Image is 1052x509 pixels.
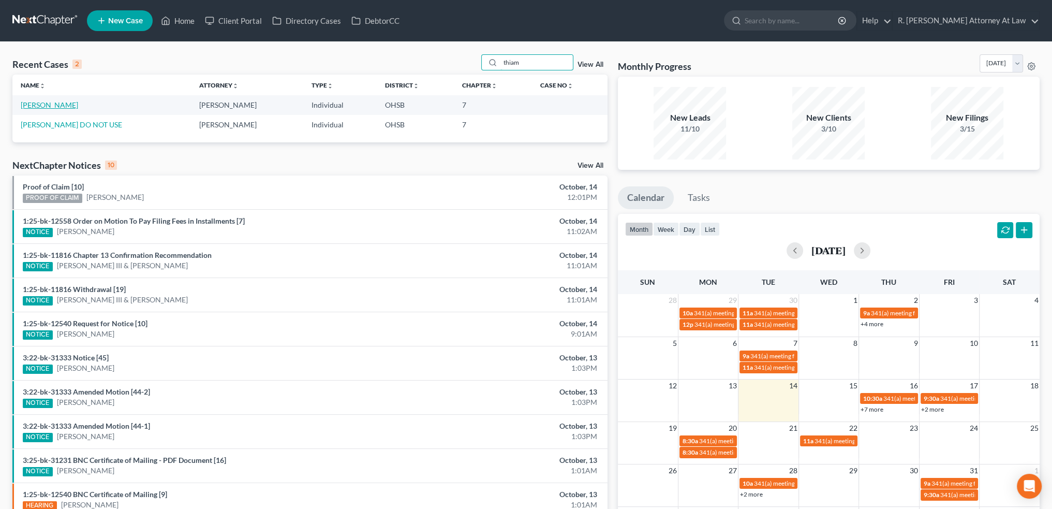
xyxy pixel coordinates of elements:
a: 1:25-bk-11816 Chapter 13 Confirmation Recommendation [23,251,212,259]
span: 8 [852,337,858,350]
a: Home [156,11,200,30]
button: day [679,222,700,236]
span: 3 [973,294,979,307]
span: 341(a) meeting for [PERSON_NAME] [940,395,1040,402]
a: R. [PERSON_NAME] Attorney At Law [893,11,1039,30]
span: 7 [792,337,798,350]
div: October, 14 [412,284,597,295]
span: 341(a) meeting for [PERSON_NAME] & [PERSON_NAME] [694,309,849,317]
div: 1:03PM [412,363,597,373]
div: 1:01AM [412,466,597,476]
td: Individual [303,95,377,114]
span: 30 [909,464,919,477]
div: 2 [72,60,82,69]
span: 10 [969,337,979,350]
a: [PERSON_NAME] III & [PERSON_NAME] [57,260,188,271]
div: New Clients [792,112,865,124]
div: NOTICE [23,433,53,442]
span: 11a [743,363,753,371]
div: 9:01AM [412,329,597,339]
span: 12 [668,380,678,392]
div: October, 13 [412,455,597,466]
i: unfold_more [567,83,573,89]
a: View All [577,61,603,68]
div: 1:03PM [412,431,597,442]
span: 6 [732,337,738,350]
span: New Case [108,17,143,25]
div: NOTICE [23,262,53,271]
span: 22 [848,422,858,434]
div: October, 13 [412,387,597,397]
a: 1:25-bk-12540 Request for Notice [10] [23,319,147,328]
a: Proof of Claim [10] [23,182,84,191]
a: [PERSON_NAME] [86,192,144,202]
div: NextChapter Notices [12,159,117,171]
span: 341(a) meeting for [PERSON_NAME] [940,491,1040,499]
a: +4 more [861,320,883,328]
button: list [700,222,720,236]
a: 1:25-bk-11816 Withdrawal [19] [23,285,126,294]
span: 9a [863,309,870,317]
a: DebtorCC [346,11,405,30]
td: 7 [454,95,532,114]
div: October, 14 [412,318,597,329]
div: New Leads [654,112,726,124]
a: [PERSON_NAME] DO NOT USE [21,120,122,129]
span: 27 [728,464,738,477]
div: Open Intercom Messenger [1017,474,1042,499]
a: [PERSON_NAME] [21,100,78,109]
td: OHSB [377,95,453,114]
div: October, 14 [412,250,597,260]
td: [PERSON_NAME] [191,95,303,114]
span: Fri [944,278,955,286]
td: 7 [454,115,532,134]
a: Chapterunfold_more [462,81,497,89]
a: +2 more [921,405,944,413]
td: OHSB [377,115,453,134]
span: 341(a) meeting for [PERSON_NAME] [754,479,854,487]
a: 1:25-bk-12558 Order on Motion To Pay Filing Fees in Installments [7] [23,216,245,225]
span: 29 [848,464,858,477]
div: PROOF OF CLAIM [23,194,82,203]
div: 10 [105,161,117,170]
span: 341(a) meeting for [PERSON_NAME] & [PERSON_NAME] [754,363,909,371]
i: unfold_more [413,83,419,89]
i: unfold_more [327,83,333,89]
span: 11a [743,321,753,328]
span: 341(a) meeting for [PERSON_NAME] [931,479,1031,487]
a: 3:25-bk-31231 BNC Certificate of Mailing - PDF Document [16] [23,456,226,464]
span: 9a [743,352,749,360]
i: unfold_more [39,83,46,89]
span: 1 [852,294,858,307]
div: October, 14 [412,182,597,192]
span: Sat [1003,278,1016,286]
a: Help [857,11,892,30]
span: 9a [924,479,930,487]
span: 11a [743,309,753,317]
span: 18 [1029,380,1040,392]
i: unfold_more [491,83,497,89]
div: 1:03PM [412,397,597,408]
span: 28 [668,294,678,307]
a: [PERSON_NAME] [57,431,114,442]
a: [PERSON_NAME] [57,363,114,373]
span: 20 [728,422,738,434]
span: 10a [743,479,753,487]
div: NOTICE [23,296,53,306]
span: 10:30a [863,395,882,402]
a: Directory Cases [267,11,346,30]
a: View All [577,162,603,169]
a: Nameunfold_more [21,81,46,89]
div: 11:01AM [412,260,597,271]
td: Individual [303,115,377,134]
div: New Filings [931,112,1003,124]
div: Recent Cases [12,58,82,70]
a: Calendar [618,186,674,209]
div: NOTICE [23,399,53,408]
span: 8:30a [683,437,698,445]
span: 341(a) meeting for [PERSON_NAME] [871,309,971,317]
h3: Monthly Progress [618,60,691,72]
span: 12p [683,321,693,328]
span: 341(a) meeting for [PERSON_NAME] [754,321,854,328]
span: 16 [909,380,919,392]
